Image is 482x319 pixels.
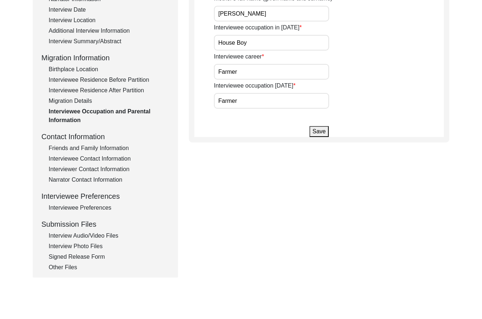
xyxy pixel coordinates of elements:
[214,81,296,90] label: Interviewee occupation [DATE]
[49,27,169,35] div: Additional Interview Information
[49,144,169,153] div: Friends and Family Information
[214,23,302,32] label: Interviewee occupation in [DATE]
[49,253,169,261] div: Signed Release Form
[49,107,169,125] div: Interviewee Occupation and Parental Information
[49,5,169,14] div: Interview Date
[49,203,169,212] div: Interviewee Preferences
[49,86,169,95] div: Interviewee Residence After Partition
[49,231,169,240] div: Interview Audio/Video Files
[49,242,169,251] div: Interview Photo Files
[49,165,169,174] div: Interviewer Contact Information
[49,97,169,105] div: Migration Details
[49,175,169,184] div: Narrator Contact Information
[49,76,169,84] div: Interviewee Residence Before Partition
[41,131,169,142] div: Contact Information
[309,126,328,137] button: Save
[41,191,169,202] div: Interviewee Preferences
[49,154,169,163] div: Interviewee Contact Information
[214,52,264,61] label: Interviewee career
[49,263,169,272] div: Other Files
[49,16,169,25] div: Interview Location
[41,219,169,230] div: Submission Files
[49,65,169,74] div: Birthplace Location
[49,37,169,46] div: Interview Summary/Abstract
[41,52,169,63] div: Migration Information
